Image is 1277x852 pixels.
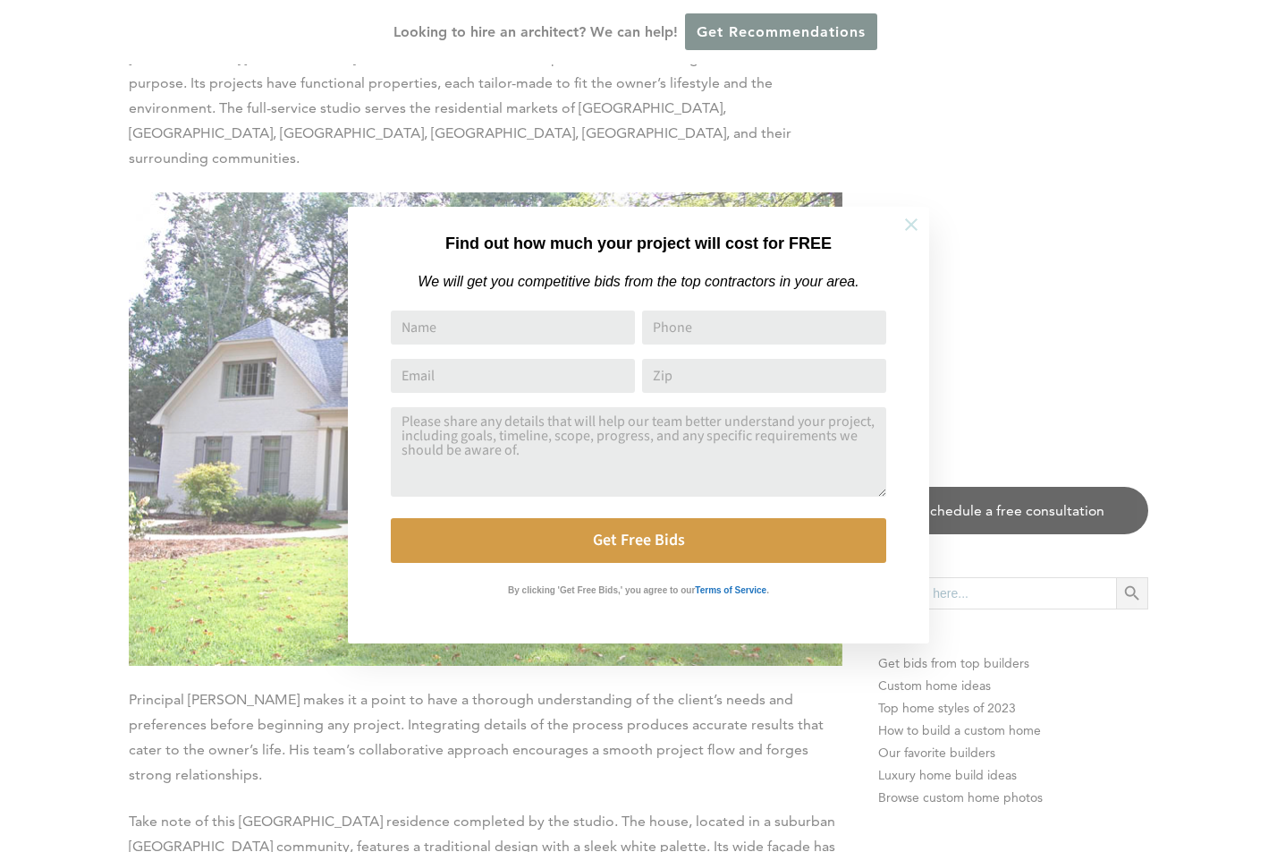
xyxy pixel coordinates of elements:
[766,585,769,595] strong: .
[642,311,886,345] input: Phone
[508,585,695,595] strong: By clicking 'Get Free Bids,' you agree to our
[445,234,832,252] strong: Find out how much your project will cost for FREE
[695,581,766,596] a: Terms of Service
[695,585,766,595] strong: Terms of Service
[418,274,858,289] em: We will get you competitive bids from the top contractors in your area.
[391,407,886,497] textarea: Comment or Message
[391,359,635,393] input: Email Address
[880,193,943,256] button: Close
[391,311,635,345] input: Name
[391,518,886,563] button: Get Free Bids
[642,359,886,393] input: Zip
